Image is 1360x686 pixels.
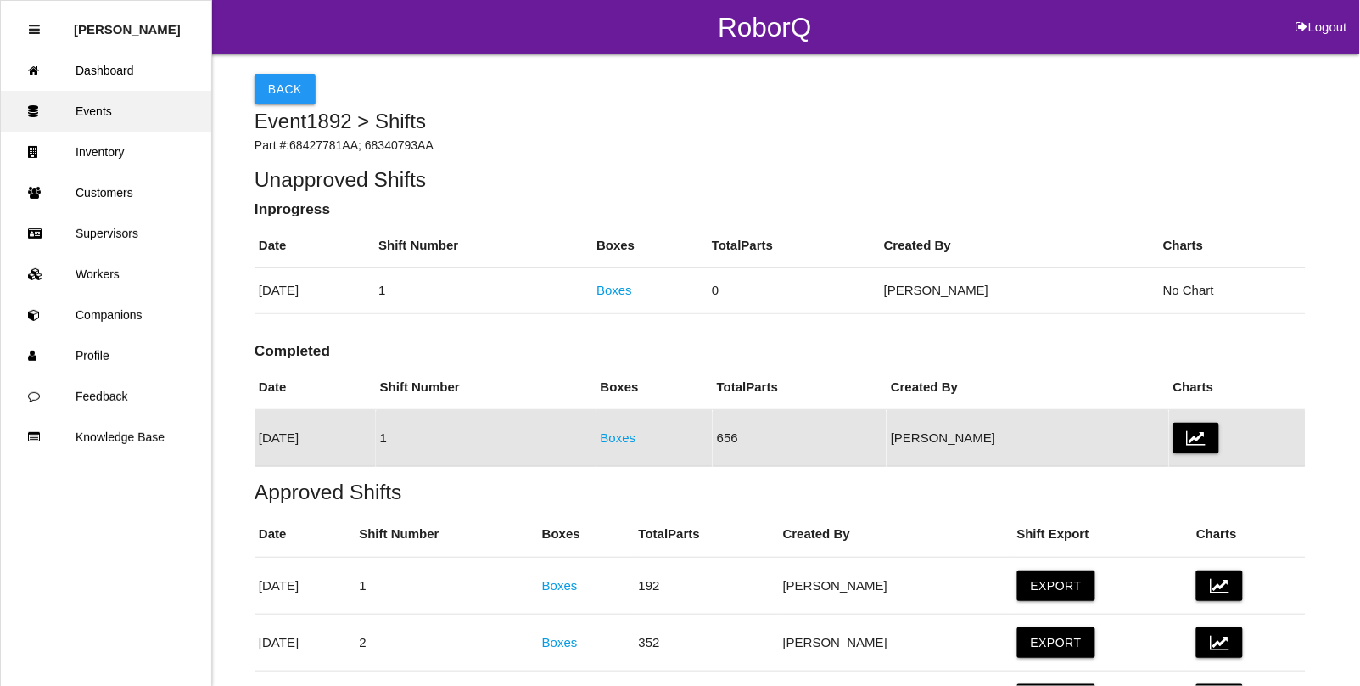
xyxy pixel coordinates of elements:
th: Charts [1192,512,1306,557]
th: Charts [1169,365,1306,410]
td: No Chart [1159,268,1306,314]
th: Shift Number [374,223,592,268]
td: 656 [713,410,887,467]
a: Boxes [596,283,632,297]
a: Inventory [1,132,211,172]
td: 192 [635,557,779,614]
p: Part #: 68427781AA; 68340793AA [255,137,1306,155]
th: Created By [779,512,1013,557]
td: [DATE] [255,410,376,467]
th: Shift Export [1013,512,1193,557]
td: 1 [374,268,592,314]
td: [DATE] [255,268,374,314]
th: Total Parts [713,365,887,410]
th: Created By [880,223,1159,268]
td: 0 [708,268,880,314]
h4: Event 1892 > Shifts [255,110,1306,132]
th: Total Parts [635,512,779,557]
td: [DATE] [255,614,355,671]
th: Charts [1159,223,1306,268]
td: 1 [355,557,537,614]
a: Boxes [542,578,578,593]
th: Shift Number [376,365,596,410]
th: Boxes [592,223,708,268]
td: 1 [376,410,596,467]
div: Close [29,9,40,50]
b: Inprogress [255,200,330,217]
th: Date [255,365,376,410]
a: Boxes [601,430,636,445]
a: Profile [1,335,211,376]
button: Export [1017,571,1095,601]
a: Feedback [1,376,211,417]
th: Boxes [538,512,635,557]
a: Companions [1,295,211,335]
th: Date [255,512,355,557]
button: Export [1017,627,1095,658]
a: Supervisors [1,213,211,254]
td: 2 [355,614,537,671]
button: Back [255,74,316,104]
td: [PERSON_NAME] [887,410,1169,467]
th: Shift Number [355,512,537,557]
h5: Approved Shifts [255,481,1306,503]
td: [PERSON_NAME] [779,557,1013,614]
td: [DATE] [255,557,355,614]
p: Rosie Blandino [74,9,181,37]
td: [PERSON_NAME] [779,614,1013,671]
a: Dashboard [1,50,211,91]
th: Total Parts [708,223,880,268]
td: [PERSON_NAME] [880,268,1159,314]
td: 352 [635,614,779,671]
th: Created By [887,365,1169,410]
a: Customers [1,172,211,213]
b: Completed [255,342,330,359]
a: Knowledge Base [1,417,211,458]
a: Boxes [542,635,578,649]
a: Events [1,91,211,132]
a: Workers [1,254,211,295]
th: Boxes [596,365,713,410]
th: Date [255,223,374,268]
h5: Unapproved Shifts [255,168,1306,191]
